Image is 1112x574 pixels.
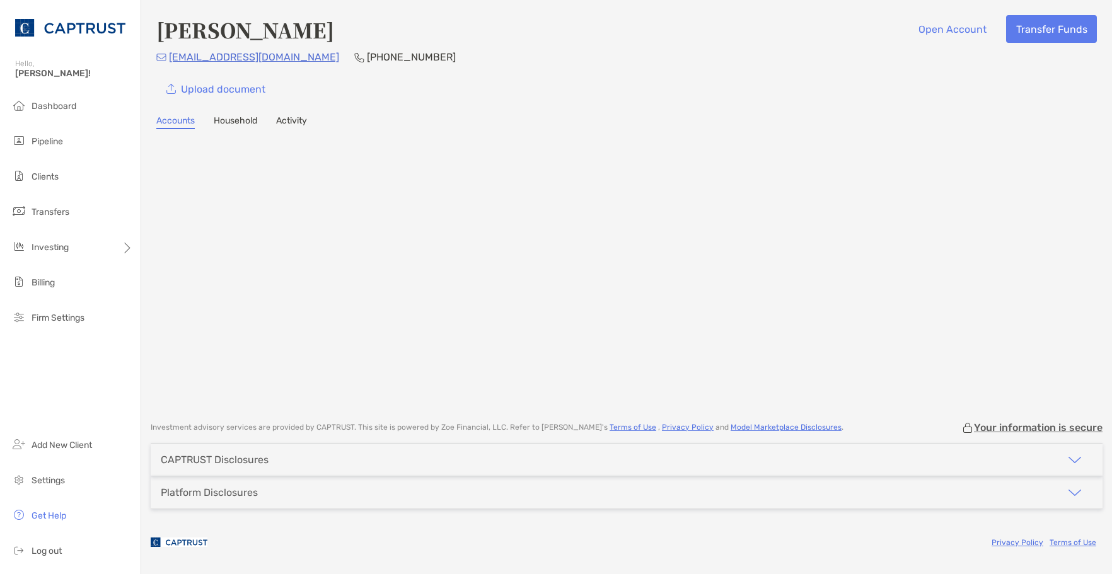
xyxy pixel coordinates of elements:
a: Model Marketplace Disclosures [731,423,842,432]
a: Terms of Use [610,423,656,432]
img: clients icon [11,168,26,183]
img: billing icon [11,274,26,289]
img: Email Icon [156,54,166,61]
a: Terms of Use [1050,538,1096,547]
img: settings icon [11,472,26,487]
span: [PERSON_NAME]! [15,68,133,79]
img: company logo [151,528,207,556]
img: icon arrow [1067,485,1082,500]
button: Open Account [908,15,996,43]
div: Platform Disclosures [161,486,258,498]
span: Billing [32,277,55,288]
p: Your information is secure [974,422,1103,433]
span: Clients [32,171,59,182]
span: Dashboard [32,101,76,112]
img: transfers icon [11,204,26,219]
img: get-help icon [11,507,26,522]
p: [EMAIL_ADDRESS][DOMAIN_NAME] [169,49,339,65]
img: add_new_client icon [11,437,26,452]
img: Phone Icon [354,52,364,62]
img: dashboard icon [11,98,26,113]
span: Firm Settings [32,313,84,323]
h4: [PERSON_NAME] [156,15,334,44]
a: Privacy Policy [662,423,714,432]
a: Upload document [156,75,275,103]
span: Investing [32,242,69,253]
img: firm-settings icon [11,309,26,324]
img: icon arrow [1067,452,1082,468]
a: Activity [276,115,307,129]
p: Investment advisory services are provided by CAPTRUST . This site is powered by Zoe Financial, LL... [151,423,843,432]
button: Transfer Funds [1006,15,1097,43]
span: Get Help [32,510,66,521]
a: Household [214,115,257,129]
img: CAPTRUST Logo [15,5,125,50]
a: Accounts [156,115,195,129]
span: Settings [32,475,65,486]
span: Log out [32,546,62,556]
div: CAPTRUST Disclosures [161,454,269,466]
img: pipeline icon [11,133,26,148]
img: investing icon [11,239,26,254]
span: Add New Client [32,440,92,451]
img: button icon [166,84,176,95]
a: Privacy Policy [992,538,1043,547]
span: Transfers [32,207,69,217]
span: Pipeline [32,136,63,147]
img: logout icon [11,542,26,558]
p: [PHONE_NUMBER] [367,49,456,65]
